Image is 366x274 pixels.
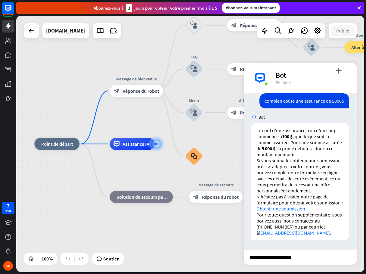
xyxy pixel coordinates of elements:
font: 7 [7,202,10,210]
font: Menu [189,98,199,103]
font: Réponse du robot [123,88,159,94]
font: FAQ [191,54,197,60]
strong: 5 000 $ [262,145,275,151]
font: Soutien [103,256,119,262]
font: block_bot_response [231,66,237,72]
a: [EMAIL_ADDRESS][DOMAIN_NAME] [259,230,330,236]
font: Réponse du robot [240,66,277,72]
font: Message de secours [198,182,234,188]
font: Bot [276,70,286,80]
div: combien coûte une assurance de 5000$ [259,93,349,108]
font: Message de bienvenue [116,76,157,82]
font: block_bot_response [193,194,199,200]
font: Réponse du robot [202,194,239,200]
font: Solution de secours par défaut [116,194,179,200]
font: Réponse du robot [240,110,277,116]
font: Abonnez-vous maintenant [226,5,276,11]
font: block_user_input [190,65,197,73]
font: block_bot_response [113,88,119,94]
font: SM [6,264,11,268]
font: Assistance IA [123,141,149,147]
font: Abonnez-vous à [94,5,124,11]
font: Publié [336,28,349,34]
font: Réponse du robot [240,22,277,28]
p: Le coût d’une assurance trou d’un coup commence à , quelle que soit la somme assurée. Pour une so... [256,127,344,157]
font: 3 [128,5,130,11]
p: N’hésitez pas à visiter notre page de formulaire pour obtenir votre soumission : [256,194,344,212]
font: envoyer [302,254,352,261]
font: Bot [259,114,265,120]
button: Publié [331,25,355,36]
font: block_user_input [190,109,197,116]
a: 7 jours [2,202,14,214]
font: block_user_input [308,43,315,51]
font: Point de départ [41,141,73,147]
font: [DOMAIN_NAME] [46,27,85,34]
a: Obtenir une soumission [256,206,305,212]
font: jours pour obtenir votre premier mois à 1 $ [135,5,217,11]
p: Si vous souhaitez obtenir une soumission précise adaptée à votre tournoi, vous pouvez remplir not... [256,157,344,194]
font: En ligne [276,80,291,86]
p: Pour toute question supplémentaire, vous pouvez aussi nous contacter au [PHONE_NUMBER] ou par cou... [256,212,344,236]
font: Afficher le menu [239,98,269,103]
div: trou1coup.com [46,23,85,38]
font: plus_vert [336,68,342,73]
font: block_bot_response [231,22,237,28]
button: Ouvrir le widget de chat LiveChat [5,2,23,20]
font: block_user_input [190,21,197,29]
font: 100% [42,256,53,262]
font: block_faq [191,153,197,160]
font: jours [5,209,11,213]
strong: 100 $ [282,133,293,139]
font: block_bot_response [231,110,237,116]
